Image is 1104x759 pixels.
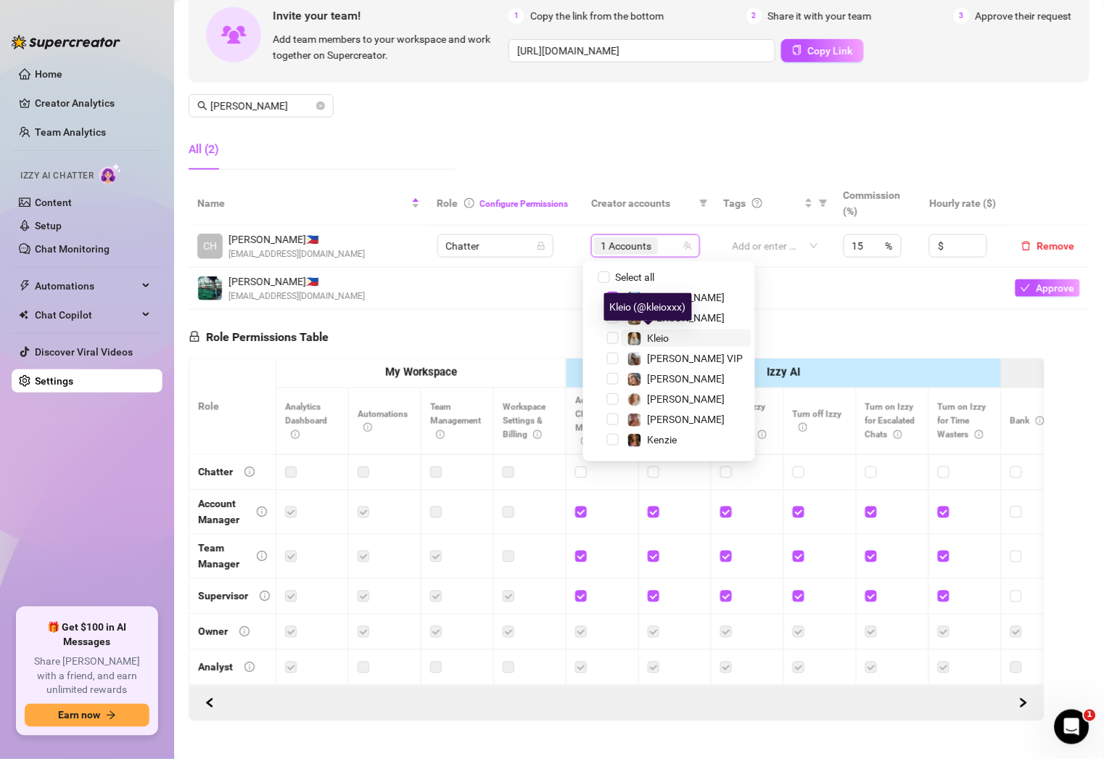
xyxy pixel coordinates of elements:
[20,169,94,183] span: Izzy AI Chatter
[575,395,627,447] span: Access Izzy - Chat Monitoring
[436,430,445,439] span: info-circle
[198,276,222,300] img: Chere May M. Pacaña
[503,402,545,440] span: Workspace Settings & Billing
[25,704,149,727] button: Earn nowarrow-right
[530,8,664,24] span: Copy the link from the bottom
[816,192,831,214] span: filter
[260,591,270,602] span: info-circle
[607,373,619,385] span: Select tree node
[197,101,207,111] span: search
[203,238,217,254] span: CH
[581,437,590,446] span: info-circle
[1012,692,1035,715] button: Scroll Backward
[628,373,641,386] img: Kat Hobbs
[446,235,545,257] span: Chatter
[12,35,120,49] img: logo-BBDzfeDw.svg
[591,195,693,211] span: Creator accounts
[35,346,133,358] a: Discover Viral Videos
[594,237,658,255] span: 1 Accounts
[228,231,365,247] span: [PERSON_NAME] 🇵🇭
[285,402,327,440] span: Analytics Dashboard
[228,247,365,261] span: [EMAIL_ADDRESS][DOMAIN_NAME]
[604,293,692,321] div: Kleio (@kleioxxx)
[628,434,641,447] img: Kenzie
[746,8,762,24] span: 2
[1021,241,1031,251] span: delete
[1037,282,1075,294] span: Approve
[724,195,746,211] span: Tags
[1084,710,1096,721] span: 1
[976,8,1072,24] span: Approve their request
[648,414,725,425] span: [PERSON_NAME]
[198,660,233,676] div: Analyst
[198,624,228,640] div: Owner
[607,353,619,364] span: Select tree node
[648,373,725,385] span: [PERSON_NAME]
[273,31,503,63] span: Add team members to your workspace and work together on Supercreator.
[19,310,28,320] img: Chat Copilot
[35,243,110,255] a: Chat Monitoring
[198,588,248,604] div: Supervisor
[198,692,221,715] button: Scroll Forward
[35,197,72,208] a: Content
[244,467,255,477] span: info-circle
[198,541,245,573] div: Team Manager
[1036,417,1045,425] span: info-circle
[385,366,457,379] strong: My Workspace
[58,710,100,721] span: Earn now
[533,430,542,439] span: info-circle
[920,181,1006,226] th: Hourly rate ($)
[819,199,828,208] span: filter
[758,430,767,439] span: info-circle
[35,220,62,231] a: Setup
[601,238,651,254] span: 1 Accounts
[430,402,481,440] span: Team Management
[273,7,508,25] span: Invite your team!
[25,621,149,649] span: 🎁 Get $100 in AI Messages
[648,332,670,344] span: Kleio
[768,8,872,24] span: Share it with your team
[607,393,619,405] span: Select tree node
[198,464,233,480] div: Chatter
[257,551,267,562] span: info-circle
[316,102,325,110] button: close-circle
[628,414,641,427] img: Jamie
[1055,710,1089,744] iframe: Intercom live chat
[291,430,300,439] span: info-circle
[628,332,641,345] img: Kleio
[648,292,725,303] span: [PERSON_NAME]
[189,358,276,455] th: Role
[464,198,474,208] span: info-circle
[938,402,986,440] span: Turn on Izzy for Time Wasters
[628,353,641,366] img: Kat Hobbs VIP
[975,430,984,439] span: info-circle
[35,126,106,138] a: Team Analytics
[19,280,30,292] span: thunderbolt
[607,292,619,303] span: Select tree node
[1021,283,1031,293] span: check
[648,434,677,446] span: Kenzie
[35,91,151,115] a: Creator Analytics
[99,163,122,184] img: AI Chatter
[1037,240,1075,252] span: Remove
[628,393,641,406] img: Amy Pond
[1016,279,1080,297] button: Approve
[189,331,200,342] span: lock
[648,393,725,405] span: [PERSON_NAME]
[35,274,138,298] span: Automations
[683,242,692,250] span: team
[239,627,250,637] span: info-circle
[189,141,219,158] div: All (2)
[607,332,619,344] span: Select tree node
[808,45,853,57] span: Copy Link
[257,507,267,517] span: info-circle
[767,366,800,379] strong: Izzy AI
[35,375,73,387] a: Settings
[35,68,62,80] a: Home
[480,199,569,209] a: Configure Permissions
[792,45,802,55] span: copy
[189,181,429,226] th: Name
[607,414,619,425] span: Select tree node
[954,8,970,24] span: 3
